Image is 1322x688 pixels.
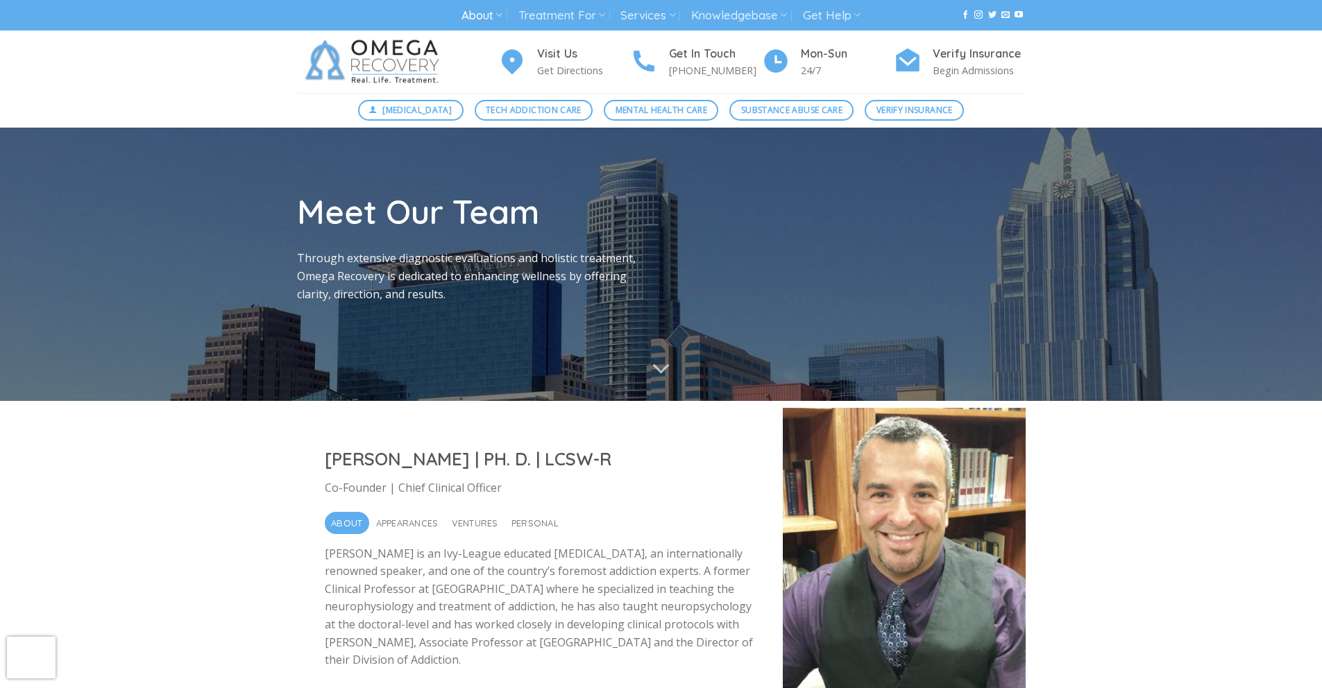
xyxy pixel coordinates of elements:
img: Omega Recovery [297,31,453,93]
h4: Verify Insurance [933,45,1026,63]
span: Ventures [452,512,498,534]
a: Follow on Twitter [988,10,997,20]
p: Co-Founder | Chief Clinical Officer [325,479,755,497]
a: Follow on Instagram [974,10,983,20]
a: Services [620,3,675,28]
a: Treatment For [518,3,605,28]
p: Get Directions [537,62,630,78]
a: Tech Addiction Care [475,100,593,121]
h4: Visit Us [537,45,630,63]
span: About [331,512,362,534]
span: Personal [511,512,559,534]
p: 24/7 [801,62,894,78]
span: Substance Abuse Care [741,103,842,117]
a: Follow on Facebook [961,10,969,20]
a: Get In Touch [PHONE_NUMBER] [630,45,762,79]
a: Mental Health Care [604,100,718,121]
h4: Mon-Sun [801,45,894,63]
a: Substance Abuse Care [729,100,854,121]
p: Through extensive diagnostic evaluations and holistic treatment, Omega Recovery is dedicated to e... [297,250,651,303]
a: Send us an email [1001,10,1010,20]
button: Scroll for more [635,351,688,387]
a: Verify Insurance [865,100,964,121]
h1: Meet Our Team [297,190,651,233]
a: Visit Us Get Directions [498,45,630,79]
a: Knowledgebase [691,3,787,28]
p: [PERSON_NAME] is an Ivy-League educated [MEDICAL_DATA], an internationally renowned speaker, and ... [325,545,755,669]
p: [PHONE_NUMBER] [669,62,762,78]
a: Verify Insurance Begin Admissions [894,45,1026,79]
span: Tech Addiction Care [486,103,582,117]
a: Follow on YouTube [1015,10,1023,20]
span: Mental Health Care [616,103,707,117]
a: [MEDICAL_DATA] [358,100,464,121]
span: Appearances [376,512,439,534]
p: Begin Admissions [933,62,1026,78]
a: About [461,3,502,28]
span: [MEDICAL_DATA] [382,103,452,117]
span: Verify Insurance [876,103,953,117]
h4: Get In Touch [669,45,762,63]
a: Get Help [803,3,861,28]
h2: [PERSON_NAME] | PH. D. | LCSW-R [325,447,755,470]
